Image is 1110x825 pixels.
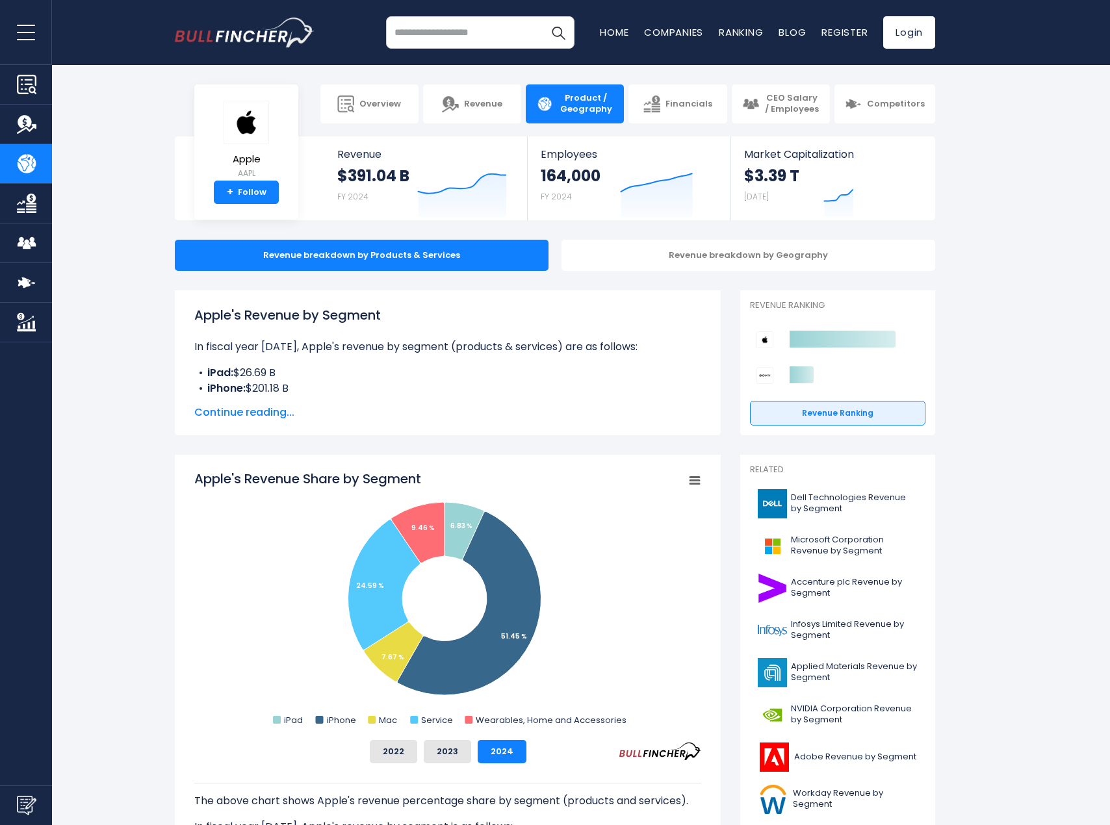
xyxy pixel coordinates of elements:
[756,367,773,384] img: Sony Group Corporation competitors logo
[464,99,502,110] span: Revenue
[320,84,419,123] a: Overview
[779,25,806,39] a: Blog
[628,84,727,123] a: Financials
[194,339,701,355] p: In fiscal year [DATE], Apple's revenue by segment (products & services) are as follows:
[758,658,787,687] img: AMAT logo
[719,25,763,39] a: Ranking
[526,84,624,123] a: Product / Geography
[867,99,925,110] span: Competitors
[528,136,730,220] a: Employees 164,000 FY 2024
[424,740,471,763] button: 2023
[750,781,925,817] a: Workday Revenue by Segment
[750,570,925,606] a: Accenture plc Revenue by Segment
[750,486,925,522] a: Dell Technologies Revenue by Segment
[194,381,701,396] li: $201.18 B
[750,655,925,691] a: Applied Materials Revenue by Segment
[381,652,404,662] tspan: 7.67 %
[758,489,787,518] img: DELL logo
[791,661,918,683] span: Applied Materials Revenue by Segment
[665,99,712,110] span: Financials
[175,18,315,47] img: bullfincher logo
[791,619,918,641] span: Infosys Limited Revenue by Segment
[558,93,613,115] span: Product / Geography
[359,99,401,110] span: Overview
[794,752,916,763] span: Adobe Revenue by Segment
[758,742,790,772] img: ADBE logo
[834,84,935,123] a: Competitors
[227,186,233,198] strong: +
[758,785,789,814] img: WDAY logo
[750,401,925,425] a: Revenue Ranking
[750,528,925,564] a: Microsoft Corporation Revenue by Segment
[791,704,918,726] span: NVIDIA Corporation Revenue by Segment
[194,470,701,730] svg: Apple's Revenue Share by Segment
[450,521,472,531] tspan: 6.83 %
[561,240,935,271] div: Revenue breakdown by Geography
[542,16,574,49] button: Search
[732,84,830,123] a: CEO Salary / Employees
[541,191,572,202] small: FY 2024
[791,535,918,557] span: Microsoft Corporation Revenue by Segment
[541,166,600,186] strong: 164,000
[744,148,921,160] span: Market Capitalization
[284,714,303,726] text: iPad
[207,381,246,396] b: iPhone:
[379,714,397,726] text: Mac
[327,714,356,726] text: iPhone
[750,300,925,311] p: Revenue Ranking
[411,523,435,533] tspan: 9.46 %
[600,25,628,39] a: Home
[370,740,417,763] button: 2022
[750,739,925,775] a: Adobe Revenue by Segment
[501,631,527,641] tspan: 51.45 %
[207,365,233,380] b: iPad:
[731,136,934,220] a: Market Capitalization $3.39 T [DATE]
[214,181,279,204] a: +Follow
[744,191,769,202] small: [DATE]
[883,16,935,49] a: Login
[744,166,799,186] strong: $3.39 T
[337,191,368,202] small: FY 2024
[791,577,918,599] span: Accenture plc Revenue by Segment
[421,714,453,726] text: Service
[821,25,868,39] a: Register
[194,470,421,488] tspan: Apple's Revenue Share by Segment
[541,148,717,160] span: Employees
[194,365,701,381] li: $26.69 B
[194,405,701,420] span: Continue reading...
[758,616,787,645] img: INFY logo
[476,714,626,726] text: Wearables, Home and Accessories
[750,613,925,648] a: Infosys Limited Revenue by Segment
[175,18,315,47] a: Go to homepage
[194,793,701,809] p: The above chart shows Apple's revenue percentage share by segment (products and services).
[175,240,549,271] div: Revenue breakdown by Products & Services
[758,531,787,561] img: MSFT logo
[337,166,409,186] strong: $391.04 B
[756,331,773,348] img: Apple competitors logo
[750,697,925,733] a: NVIDIA Corporation Revenue by Segment
[478,740,526,763] button: 2024
[337,148,515,160] span: Revenue
[793,788,918,810] span: Workday Revenue by Segment
[423,84,521,123] a: Revenue
[224,168,269,179] small: AAPL
[356,581,384,590] tspan: 24.59 %
[764,93,820,115] span: CEO Salary / Employees
[758,574,787,603] img: ACN logo
[223,100,270,181] a: Apple AAPL
[644,25,703,39] a: Companies
[758,700,787,730] img: NVDA logo
[224,154,269,165] span: Apple
[791,492,918,514] span: Dell Technologies Revenue by Segment
[194,305,701,325] h1: Apple's Revenue by Segment
[324,136,528,220] a: Revenue $391.04 B FY 2024
[750,464,925,476] p: Related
